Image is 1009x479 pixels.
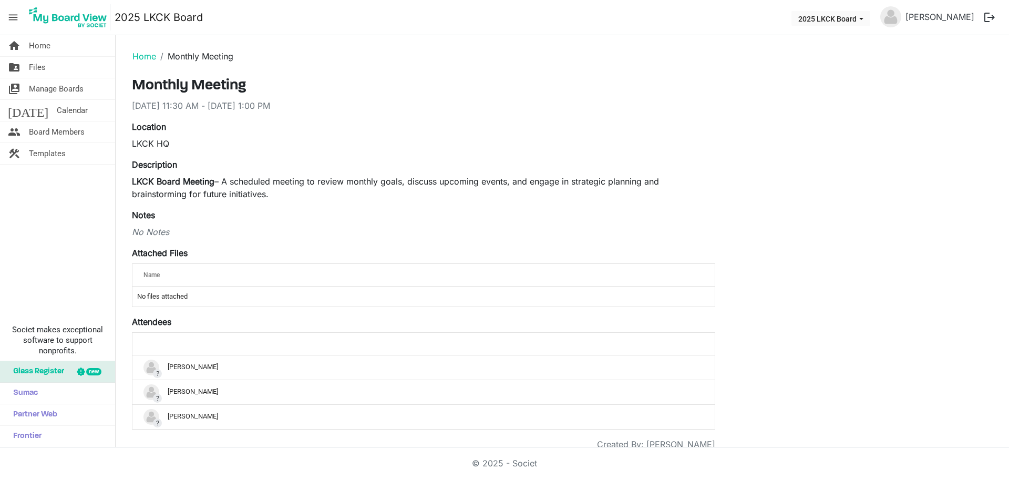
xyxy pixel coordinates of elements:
[132,99,715,112] div: [DATE] 11:30 AM - [DATE] 1:00 PM
[26,4,115,30] a: My Board View Logo
[143,360,704,375] div: [PERSON_NAME]
[5,324,110,356] span: Societ makes exceptional software to support nonprofits.
[143,409,704,425] div: [PERSON_NAME]
[57,100,88,121] span: Calendar
[901,6,979,27] a: [PERSON_NAME]
[8,404,57,425] span: Partner Web
[8,35,20,56] span: home
[132,51,156,62] a: Home
[8,143,20,164] span: construction
[132,77,715,95] h3: Monthly Meeting
[8,121,20,142] span: people
[29,35,50,56] span: Home
[472,458,537,468] a: © 2025 - Societ
[132,355,715,380] td: ?BETH WEBSTER is template cell column header
[29,143,66,164] span: Templates
[8,426,42,447] span: Frontier
[143,384,704,400] div: [PERSON_NAME]
[132,380,715,404] td: ?Ren Rios is template cell column header
[3,7,23,27] span: menu
[29,121,85,142] span: Board Members
[153,369,162,378] span: ?
[29,57,46,78] span: Files
[86,368,101,375] div: new
[26,4,110,30] img: My Board View Logo
[8,57,20,78] span: folder_shared
[132,287,715,307] td: No files attached
[8,100,48,121] span: [DATE]
[143,409,159,425] img: no-profile-picture.svg
[143,360,159,375] img: no-profile-picture.svg
[156,50,233,63] li: Monthly Meeting
[132,404,715,429] td: ?Wendy Macias is template cell column header
[153,394,162,403] span: ?
[143,384,159,400] img: no-profile-picture.svg
[8,361,64,382] span: Glass Register
[153,419,162,427] span: ?
[8,383,38,404] span: Sumac
[143,271,160,279] span: Name
[132,176,214,187] strong: LKCK Board Meeting
[791,11,870,26] button: 2025 LKCK Board dropdownbutton
[597,438,715,451] div: Created By: [PERSON_NAME]
[132,137,715,150] div: LKCK HQ
[979,6,1001,28] button: logout
[132,247,188,259] label: Attached Files
[29,78,84,99] span: Manage Boards
[132,226,715,238] div: No Notes
[115,7,203,28] a: 2025 LKCK Board
[880,6,901,27] img: no-profile-picture.svg
[132,315,171,328] label: Attendees
[132,158,177,171] label: Description
[132,175,715,200] p: – A scheduled meeting to review monthly goals, discuss upcoming events, and engage in strategic p...
[132,120,166,133] label: Location
[8,78,20,99] span: switch_account
[132,209,155,221] label: Notes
